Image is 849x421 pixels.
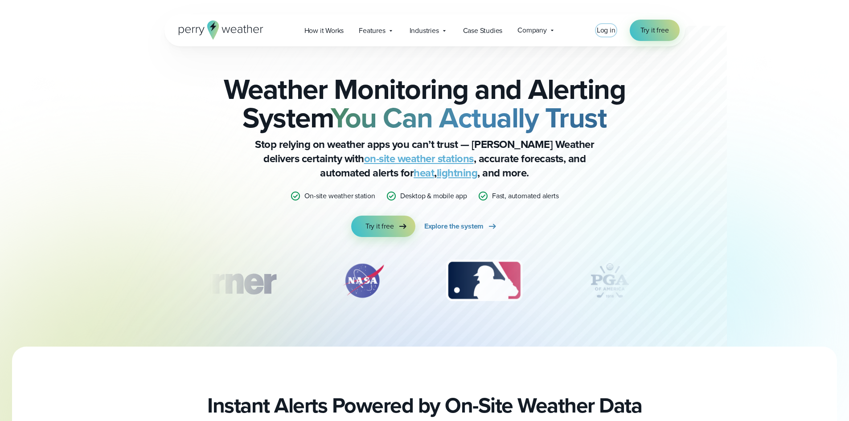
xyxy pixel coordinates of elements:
a: How it Works [297,21,352,40]
a: Try it free [351,216,415,237]
div: 3 of 12 [437,258,531,303]
img: Turner-Construction_1.svg [162,258,289,303]
a: heat [414,165,434,181]
div: 4 of 12 [574,258,645,303]
a: Explore the system [424,216,498,237]
div: 1 of 12 [162,258,289,303]
div: 2 of 12 [332,258,394,303]
img: NASA.svg [332,258,394,303]
p: Desktop & mobile app [400,191,467,201]
span: Try it free [640,25,669,36]
span: Try it free [365,221,394,232]
p: Fast, automated alerts [492,191,559,201]
span: Industries [410,25,439,36]
span: Explore the system [424,221,484,232]
strong: You Can Actually Trust [331,97,607,139]
a: lightning [437,165,478,181]
p: Stop relying on weather apps you can’t trust — [PERSON_NAME] Weather delivers certainty with , ac... [246,137,603,180]
span: Company [517,25,547,36]
a: Case Studies [455,21,510,40]
h2: Instant Alerts Powered by On-Site Weather Data [207,393,642,418]
img: MLB.svg [437,258,531,303]
a: on-site weather stations [364,151,474,167]
p: On-site weather station [304,191,375,201]
a: Log in [597,25,615,36]
div: slideshow [209,258,640,307]
span: Log in [597,25,615,35]
span: Case Studies [463,25,503,36]
img: PGA.svg [574,258,645,303]
span: How it Works [304,25,344,36]
h2: Weather Monitoring and Alerting System [209,75,640,132]
a: Try it free [630,20,680,41]
span: Features [359,25,385,36]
